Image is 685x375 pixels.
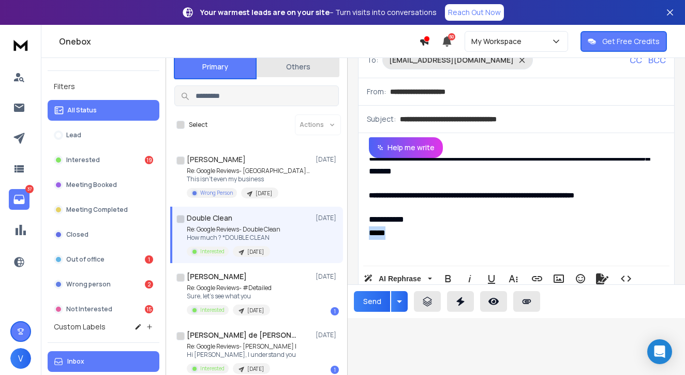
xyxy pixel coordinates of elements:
div: 1 [145,255,153,264]
p: Not Interested [66,305,112,313]
p: Interested [200,365,225,372]
p: Wrong Person [200,189,233,197]
button: Interested19 [48,150,159,170]
button: Insert Link (⌘K) [527,268,547,289]
button: AI Rephrase [362,268,434,289]
h1: [PERSON_NAME] [187,154,246,165]
p: Subject: [367,114,396,124]
p: Sure, let’s see what you [187,292,272,300]
strong: Your warmest leads are on your site [200,7,330,17]
p: How much ? *DOUBLE CLEAN [187,234,280,242]
button: Primary [174,54,257,79]
p: All Status [67,106,97,114]
div: 1 [331,307,339,315]
p: Out of office [66,255,105,264]
p: [DATE] [247,248,264,256]
h1: [PERSON_NAME] [187,271,247,282]
p: Meeting Booked [66,181,117,189]
button: Code View [616,268,636,289]
a: Reach Out Now [445,4,504,21]
button: Inbox [48,351,159,372]
p: Wrong person [66,280,111,289]
h1: Double Clean [187,213,232,223]
button: Lead [48,125,159,146]
p: Re: Google Reviews- #Detailed [187,284,272,292]
img: logo [10,35,31,54]
button: Wrong person2 [48,274,159,295]
button: Signature [592,268,612,289]
div: 2 [145,280,153,289]
p: Re: Google Reviews- [PERSON_NAME] | [187,342,296,351]
p: Lead [66,131,81,139]
p: Interested [66,156,100,164]
button: Send [354,291,390,312]
button: V [10,348,31,369]
p: Inbox [67,357,84,366]
p: 37 [25,185,34,193]
p: [DATE] [316,272,339,281]
p: [EMAIL_ADDRESS][DOMAIN_NAME] [389,55,514,65]
div: 15 [145,305,153,313]
p: My Workspace [471,36,526,47]
p: Get Free Credits [602,36,660,47]
p: [DATE] [256,190,272,197]
h1: Onebox [59,35,419,48]
button: Italic (⌘I) [460,268,480,289]
p: [DATE] [316,214,339,222]
button: Meeting Completed [48,199,159,220]
p: Hi [PERSON_NAME], I understand you [187,351,296,359]
p: This isn’t even my business [187,175,311,183]
p: Interested [200,306,225,314]
p: CC [630,54,642,66]
p: Re: Google Reviews- [GEOGRAPHIC_DATA][PERSON_NAME] [187,167,311,175]
button: All Status [48,100,159,121]
p: [DATE] [316,331,339,339]
p: [DATE] [316,155,339,164]
button: Emoticons [571,268,590,289]
button: Underline (⌘U) [482,268,501,289]
a: 37 [9,189,29,210]
p: [DATE] [247,307,264,314]
p: Reach Out Now [448,7,501,18]
div: 19 [145,156,153,164]
button: Not Interested15 [48,299,159,320]
p: BCC [648,54,666,66]
h3: Filters [48,79,159,94]
p: From: [367,86,386,97]
p: Re: Google Reviews- Double Clean [187,225,280,234]
p: To: [367,55,378,65]
p: Interested [200,248,225,255]
h1: [PERSON_NAME] de [PERSON_NAME] [187,330,301,340]
p: Closed [66,230,88,239]
button: Closed [48,224,159,245]
span: 50 [448,33,455,40]
p: [DATE] [247,365,264,373]
div: 1 [331,366,339,374]
button: Help me write [369,137,443,158]
button: Meeting Booked [48,175,159,195]
button: Others [257,55,339,78]
button: Out of office1 [48,249,159,270]
button: More Text [503,268,523,289]
h3: Custom Labels [54,322,106,332]
button: Bold (⌘B) [438,268,458,289]
div: Open Intercom Messenger [647,339,672,364]
p: Meeting Completed [66,206,128,214]
p: – Turn visits into conversations [200,7,437,18]
button: Insert Image (⌘P) [549,268,569,289]
label: Select [189,121,207,129]
span: AI Rephrase [377,275,423,283]
button: Get Free Credits [580,31,667,52]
